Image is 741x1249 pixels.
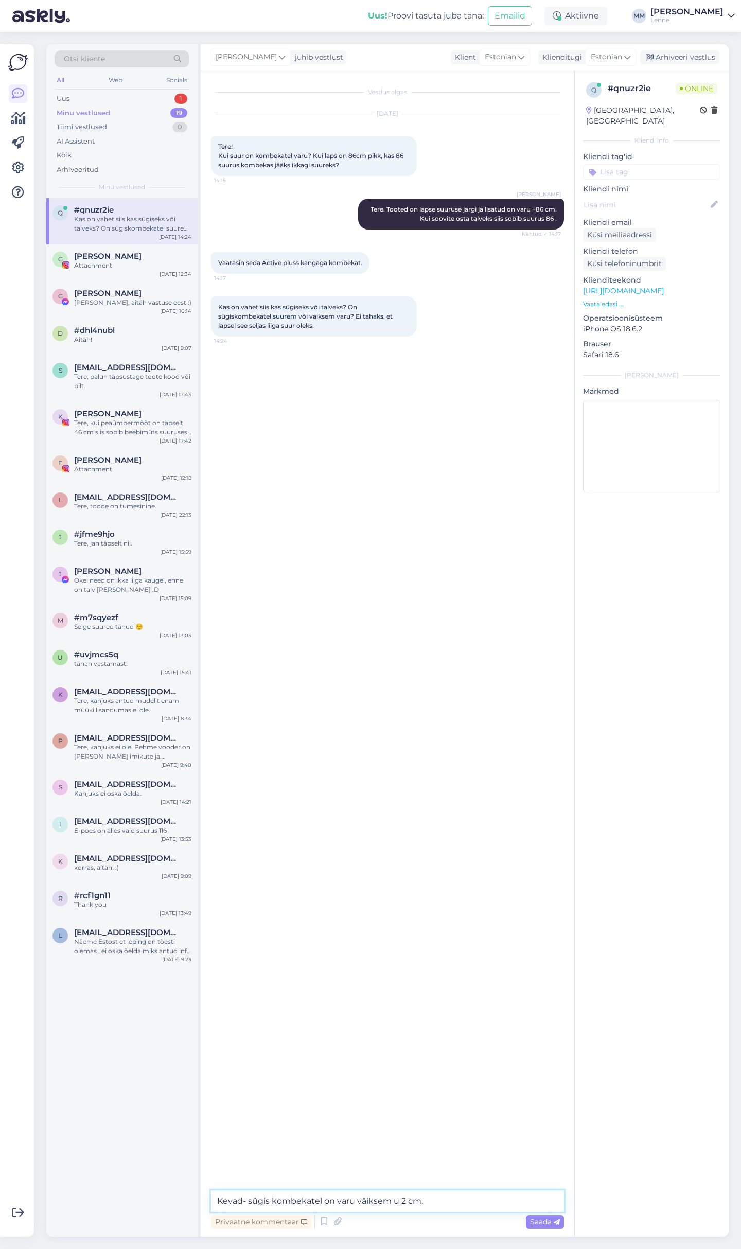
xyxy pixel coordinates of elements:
[161,474,191,482] div: [DATE] 12:18
[488,6,532,26] button: Emailid
[160,548,191,556] div: [DATE] 15:59
[99,183,145,192] span: Minu vestlused
[583,151,720,162] p: Kliendi tag'id
[74,418,191,437] div: Tere, kui peaûmbermõõt on täpselt 46 cm siis sobib beebimûts suuruses 46. Kui soovite mûtsile pik...
[8,52,28,72] img: Askly Logo
[544,7,607,25] div: Aktiivne
[57,94,69,104] div: Uus
[174,94,187,104] div: 1
[57,122,107,132] div: Tiimi vestlused
[583,184,720,195] p: Kliendi nimi
[214,177,253,184] span: 14:15
[74,492,181,502] span: Liismuttik@gmail.com
[74,613,118,622] span: #m7sqyezf
[676,83,717,94] span: Online
[74,298,191,307] div: [PERSON_NAME], aitäh vastuse eest :)
[74,826,191,835] div: E-poes on alles vaid suurus 116
[59,496,62,504] span: L
[162,872,191,880] div: [DATE] 9:09
[160,835,191,843] div: [DATE] 13:53
[74,409,142,418] span: Katre Kallaste
[74,928,181,937] span: liis.simson5@gmail.com
[58,459,62,467] span: E
[583,217,720,228] p: Kliendi email
[57,108,110,118] div: Minu vestlused
[650,16,724,24] div: Lenne
[58,255,63,263] span: G
[218,259,362,267] span: Vaatasin seda Active pluss kangaga kombekat.
[583,286,664,295] a: [URL][DOMAIN_NAME]
[74,743,191,761] div: Tere, kahjuks ei ole. Pehme vooder on [PERSON_NAME] imikute ja väikelaste kombekatel.
[59,366,62,374] span: s
[530,1217,560,1226] span: Saada
[583,313,720,324] p: Operatsioonisüsteem
[160,594,191,602] div: [DATE] 15:09
[160,909,191,917] div: [DATE] 13:49
[451,52,476,63] div: Klient
[211,1190,564,1212] textarea: Kevad- sügis kombekatel on varu väiksem u 2 cm.
[58,654,63,661] span: u
[59,931,62,939] span: l
[107,74,125,87] div: Web
[161,669,191,676] div: [DATE] 15:41
[583,339,720,349] p: Brauser
[74,205,114,215] span: #qnuzr2ie
[58,857,63,865] span: k
[55,74,66,87] div: All
[58,329,63,337] span: d
[522,230,561,238] span: Nähtud ✓ 14:17
[57,165,99,175] div: Arhiveeritud
[161,761,191,769] div: [DATE] 9:40
[538,52,582,63] div: Klienditugi
[74,863,191,872] div: korras, aitäh! :)
[74,937,191,956] div: Näeme Estost et leping on tòesti olemas , ei oska öelda miks antud info meie süsteemi ei jòudnud....
[74,215,191,233] div: Kas on vahet siis kas sügiseks või talveks? On sügiskombekatel suurem või väiksem varu? Ei tahaks...
[584,199,709,210] input: Lisa nimi
[632,9,646,23] div: MM
[74,335,191,344] div: Aitäh!
[58,894,63,902] span: r
[58,737,63,745] span: p
[74,817,181,826] span: inita111@inbox.lv
[58,292,63,300] span: G
[160,631,191,639] div: [DATE] 13:03
[74,363,181,372] span: sarmitalum@inbox.lv
[74,696,191,715] div: Tere, kahjuks antud mudelit enam müüki lisandumas ei ole.
[216,51,277,63] span: [PERSON_NAME]
[583,257,666,271] div: Küsi telefoninumbrit
[161,798,191,806] div: [DATE] 14:21
[58,617,63,624] span: m
[583,371,720,380] div: [PERSON_NAME]
[218,303,394,329] span: Kas on vahet siis kas sügiseks või talveks? On sügiskombekatel suurem või väiksem varu? Ei tahaks...
[586,105,700,127] div: [GEOGRAPHIC_DATA], [GEOGRAPHIC_DATA]
[74,326,115,335] span: #dhl4nubl
[74,780,181,789] span: sharan.natalia1981@gmail.com
[583,300,720,309] p: Vaata edasi ...
[650,8,724,16] div: [PERSON_NAME]
[58,691,63,698] span: k
[162,344,191,352] div: [DATE] 9:07
[57,136,95,147] div: AI Assistent
[650,8,735,24] a: [PERSON_NAME]Lenne
[74,659,191,669] div: tänan vastamast!
[159,233,191,241] div: [DATE] 14:24
[160,437,191,445] div: [DATE] 17:42
[160,270,191,278] div: [DATE] 12:34
[211,87,564,97] div: Vestlus algas
[74,530,115,539] span: #jfme9hjo
[591,51,622,63] span: Estonian
[583,275,720,286] p: Klienditeekond
[74,289,142,298] span: Grete Kaare
[74,567,142,576] span: Johanna Liisa Soots
[164,74,189,87] div: Socials
[74,622,191,631] div: Selge suured tänud ☺️
[583,164,720,180] input: Lisa tag
[74,372,191,391] div: Tere, palun täpsustage toote kood või pilt.
[58,209,63,217] span: q
[160,307,191,315] div: [DATE] 10:14
[74,687,181,696] span: kertu.kokk@gmail.com
[74,455,142,465] span: Emili Murumaa
[583,386,720,397] p: Märkmed
[64,54,105,64] span: Otsi kliente
[162,956,191,963] div: [DATE] 9:23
